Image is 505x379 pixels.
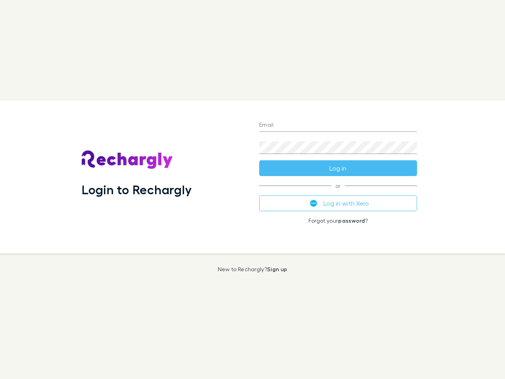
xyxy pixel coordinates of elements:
a: Sign up [267,266,287,272]
a: password [338,217,365,224]
button: Log in [259,160,417,176]
h1: Login to Rechargly [82,182,192,197]
p: New to Rechargly? [218,266,288,272]
img: Xero's logo [310,200,317,207]
p: Forgot your ? [259,218,417,224]
button: Log in with Xero [259,195,417,211]
img: Rechargly's Logo [82,150,173,169]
